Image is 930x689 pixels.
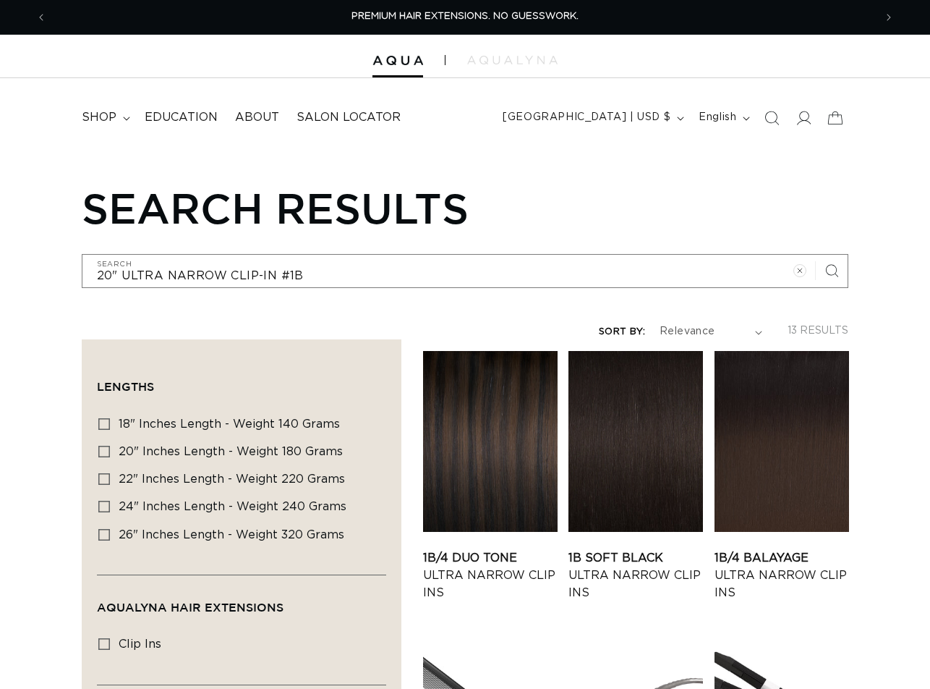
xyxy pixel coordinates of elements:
[119,638,161,650] span: clip ins
[423,549,558,601] a: 1B/4 Duo Tone Ultra Narrow Clip Ins
[297,110,401,125] span: Salon Locator
[82,255,848,287] input: Search
[97,380,154,393] span: Lengths
[119,446,343,457] span: 20" Inches length - Weight 180 grams
[351,12,579,21] span: PREMIUM HAIR EXTENSIONS. NO GUESSWORK.
[690,104,756,132] button: English
[119,529,344,541] span: 26" Inches length - Weight 320 grams
[756,102,788,134] summary: Search
[288,101,409,134] a: Salon Locator
[699,110,736,125] span: English
[145,110,218,125] span: Education
[136,101,226,134] a: Education
[873,4,905,31] button: Next announcement
[235,110,279,125] span: About
[97,575,386,627] summary: AquaLyna Hair Extensions (0 selected)
[226,101,288,134] a: About
[119,418,340,430] span: 18" Inches length - Weight 140 grams
[494,104,690,132] button: [GEOGRAPHIC_DATA] | USD $
[25,4,57,31] button: Previous announcement
[97,355,386,407] summary: Lengths (0 selected)
[119,473,345,485] span: 22" Inches length - Weight 220 grams
[568,549,703,601] a: 1B Soft Black Ultra Narrow Clip Ins
[788,326,848,336] span: 13 results
[82,110,116,125] span: shop
[784,255,816,287] button: Clear search term
[599,327,645,337] label: Sort by:
[714,549,849,601] a: 1B/4 Balayage Ultra Narrow Clip Ins
[119,501,346,512] span: 24" Inches length - Weight 240 grams
[73,101,136,134] summary: shop
[816,255,848,287] button: Search
[503,110,670,125] span: [GEOGRAPHIC_DATA] | USD $
[82,183,849,232] h1: Search results
[467,56,558,64] img: aqualyna.com
[97,601,283,614] span: AquaLyna Hair Extensions
[372,56,423,66] img: Aqua Hair Extensions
